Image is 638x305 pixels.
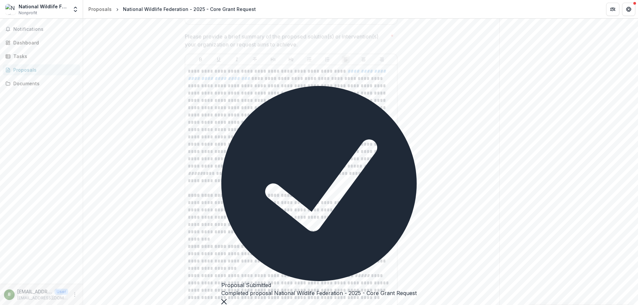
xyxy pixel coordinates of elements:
[86,4,114,14] a: Proposals
[287,55,295,63] button: Heading 2
[3,24,80,35] button: Notifications
[3,78,80,89] a: Documents
[5,4,16,15] img: National Wildlife Federation
[378,55,386,63] button: Align Right
[13,80,75,87] div: Documents
[269,55,277,63] button: Heading 1
[71,291,79,299] button: More
[19,10,37,16] span: Nonprofit
[13,27,77,32] span: Notifications
[8,292,11,297] div: bertrandd@nwf.org
[305,55,313,63] button: Bullet List
[323,55,331,63] button: Ordered List
[71,3,80,16] button: Open entity switcher
[233,55,241,63] button: Italicize
[3,51,80,62] a: Tasks
[123,6,256,13] div: National Wildlife Federation - 2025 - Core Grant Request
[185,33,388,48] p: Please provide a brief summary of the proposed solution(s) or intervention(s) your organization o...
[13,66,75,73] div: Proposals
[251,55,259,63] button: Strike
[88,6,112,13] div: Proposals
[3,37,80,48] a: Dashboard
[606,3,619,16] button: Partners
[342,55,350,63] button: Align Left
[17,295,68,301] p: [EMAIL_ADDRESS][DOMAIN_NAME]
[360,55,368,63] button: Align Center
[13,53,75,60] div: Tasks
[3,64,80,75] a: Proposals
[19,3,68,10] div: National Wildlife Federation
[17,288,52,295] p: [EMAIL_ADDRESS][DOMAIN_NAME]
[215,55,223,63] button: Underline
[13,39,75,46] div: Dashboard
[54,289,68,295] p: User
[86,4,259,14] nav: breadcrumb
[622,3,635,16] button: Get Help
[197,55,205,63] button: Bold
